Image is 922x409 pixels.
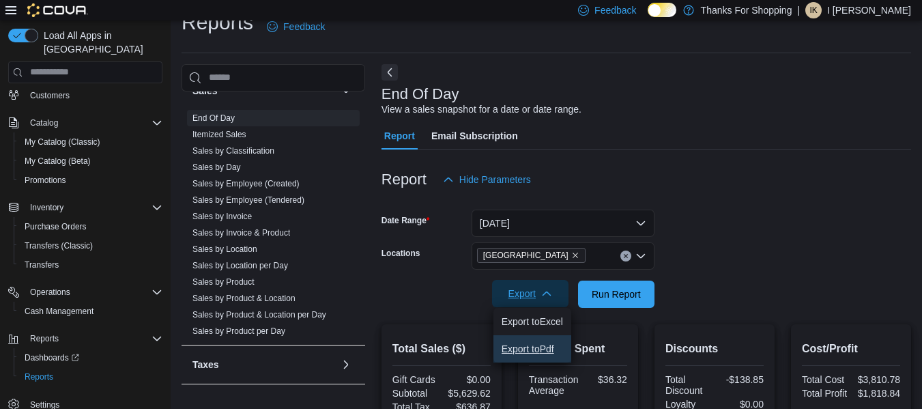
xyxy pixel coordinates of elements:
span: Reports [19,369,162,385]
span: Promotions [25,175,66,186]
button: Reports [3,329,168,348]
span: Sales by Invoice [192,211,252,222]
span: Transfers (Classic) [19,238,162,254]
span: Export to Excel [502,316,563,327]
span: Sales by Employee (Tendered) [192,195,304,206]
div: I Kirk [805,2,822,18]
span: Export [500,280,560,307]
a: Customers [25,87,75,104]
button: Purchase Orders [14,217,168,236]
label: Locations [381,248,420,259]
span: Sales by Product & Location [192,293,296,304]
h3: End Of Day [381,86,459,102]
div: -$138.85 [717,374,764,385]
a: Sales by Product & Location per Day [192,310,326,320]
span: Promotions [19,172,162,188]
span: Sales by Day [192,162,241,173]
span: Load All Apps in [GEOGRAPHIC_DATA] [38,29,162,56]
a: Transfers [19,257,64,273]
a: Itemized Sales [192,130,246,139]
button: Export [492,280,568,307]
span: My Catalog (Beta) [19,153,162,169]
span: Cash Management [19,303,162,320]
span: Transfers [19,257,162,273]
div: Transaction Average [529,374,579,396]
button: Inventory [3,198,168,217]
div: $3,810.78 [854,374,900,385]
span: Reports [25,330,162,347]
button: Export toExcel [493,308,571,335]
span: Operations [30,287,70,298]
div: $36.32 [584,374,626,385]
h3: Taxes [192,358,219,371]
a: My Catalog (Classic) [19,134,106,150]
span: Reports [30,333,59,344]
span: Report [384,122,415,150]
button: Operations [25,284,76,300]
button: Reports [25,330,64,347]
button: Reports [14,367,168,386]
button: Run Report [578,281,654,308]
button: Hide Parameters [437,166,536,193]
span: Transfers [25,259,59,270]
a: Sales by Invoice & Product [192,228,290,238]
button: Cash Management [14,302,168,321]
span: My Catalog (Beta) [25,156,91,167]
div: Total Cost [802,374,848,385]
div: View a sales snapshot for a date or date range. [381,102,581,117]
h2: Cost/Profit [802,341,900,357]
button: My Catalog (Classic) [14,132,168,152]
button: Transfers (Classic) [14,236,168,255]
button: Transfers [14,255,168,274]
span: Catalog [25,115,162,131]
div: Sales [182,110,365,345]
div: Gift Cards [392,374,439,385]
button: Operations [3,283,168,302]
a: Sales by Employee (Tendered) [192,195,304,205]
span: Purchase Orders [25,221,87,232]
span: Reports [25,371,53,382]
button: Catalog [3,113,168,132]
button: Taxes [338,356,354,373]
div: Total Discount [665,374,712,396]
span: My Catalog (Classic) [25,137,100,147]
span: Sales by Employee (Created) [192,178,300,189]
button: Next [381,64,398,81]
a: Promotions [19,172,72,188]
a: Reports [19,369,59,385]
a: Sales by Classification [192,146,274,156]
a: End Of Day [192,113,235,123]
a: Sales by Employee (Created) [192,179,300,188]
h2: Average Spent [529,341,627,357]
span: Feedback [283,20,325,33]
p: Thanks For Shopping [701,2,792,18]
span: Sales by Location [192,244,257,255]
span: Cash Management [25,306,93,317]
span: Inventory [30,202,63,213]
input: Dark Mode [648,3,676,17]
span: Export to Pdf [502,343,563,354]
div: Subtotal [392,388,439,399]
button: Sales [338,83,354,99]
span: Dashboards [25,352,79,363]
h3: Report [381,171,427,188]
span: Transfers (Classic) [25,240,93,251]
div: $0.00 [444,374,491,385]
span: Sales by Product per Day [192,326,285,337]
span: [GEOGRAPHIC_DATA] [483,249,568,262]
span: Sales by Product & Location per Day [192,309,326,320]
a: Sales by Product & Location [192,294,296,303]
div: $5,629.62 [444,388,491,399]
button: Catalog [25,115,63,131]
button: Inventory [25,199,69,216]
p: | [797,2,800,18]
h2: Total Sales ($) [392,341,491,357]
button: Taxes [192,358,335,371]
button: My Catalog (Beta) [14,152,168,171]
span: Purchase Orders [19,218,162,235]
a: Purchase Orders [19,218,92,235]
span: IK [809,2,817,18]
span: Customers [25,86,162,103]
span: Dashboards [19,350,162,366]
